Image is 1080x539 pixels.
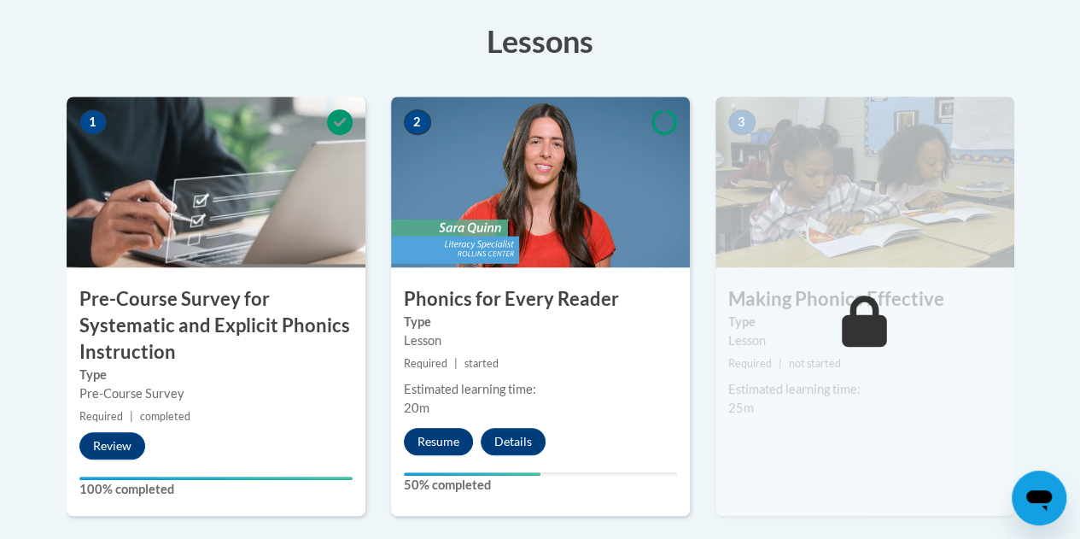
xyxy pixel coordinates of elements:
div: Estimated learning time: [404,380,677,399]
div: Your progress [404,472,540,476]
button: Review [79,432,145,460]
span: 3 [728,109,756,135]
iframe: Button to launch messaging window [1012,471,1066,525]
div: Lesson [728,331,1001,350]
span: completed [140,410,190,423]
div: Pre-Course Survey [79,384,353,403]
span: started [464,357,499,370]
span: 20m [404,401,429,415]
img: Course Image [715,97,1014,267]
div: Your progress [79,477,353,480]
h3: Lessons [67,20,1014,62]
img: Course Image [67,97,365,267]
label: 100% completed [79,480,353,499]
span: Required [79,410,123,423]
div: Lesson [404,331,677,350]
span: Required [404,357,447,370]
label: 50% completed [404,476,677,495]
h3: Pre-Course Survey for Systematic and Explicit Phonics Instruction [67,286,365,365]
label: Type [79,366,353,384]
h3: Phonics for Every Reader [391,286,690,313]
span: not started [789,357,841,370]
img: Course Image [391,97,690,267]
label: Type [728,313,1001,331]
div: Estimated learning time: [728,380,1001,399]
span: | [130,410,133,423]
span: 1 [79,109,107,135]
span: 25m [728,401,754,415]
span: | [454,357,458,370]
h3: Making Phonics Effective [715,286,1014,313]
span: 2 [404,109,431,135]
label: Type [404,313,677,331]
button: Details [481,428,546,455]
button: Resume [404,428,473,455]
span: | [779,357,782,370]
span: Required [728,357,772,370]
